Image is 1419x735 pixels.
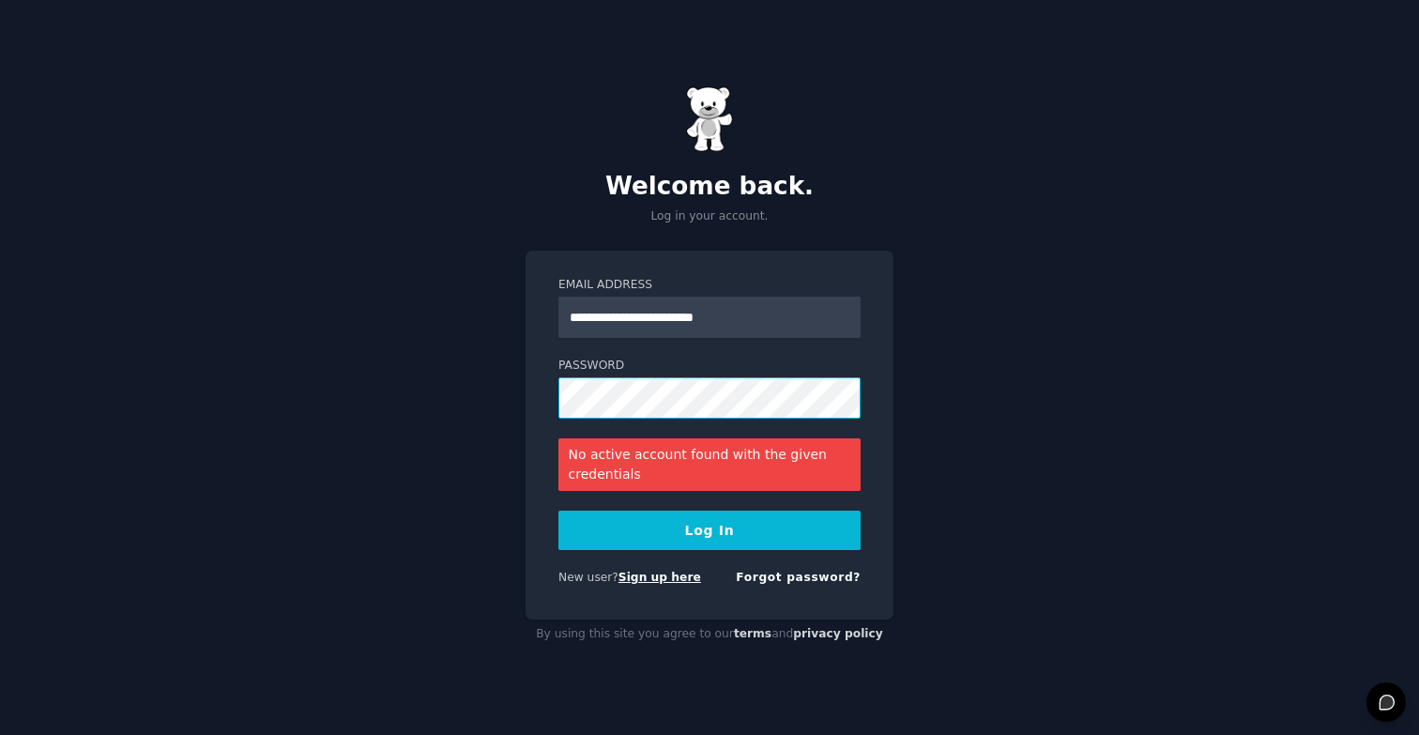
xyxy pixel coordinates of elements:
[526,208,893,225] p: Log in your account.
[734,627,771,640] a: terms
[526,172,893,202] h2: Welcome back.
[558,438,861,491] div: No active account found with the given credentials
[526,620,893,650] div: By using this site you agree to our and
[736,571,861,584] a: Forgot password?
[558,571,618,584] span: New user?
[686,86,733,152] img: Gummy Bear
[618,571,701,584] a: Sign up here
[558,277,861,294] label: Email Address
[793,627,883,640] a: privacy policy
[558,511,861,550] button: Log In
[558,358,861,375] label: Password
